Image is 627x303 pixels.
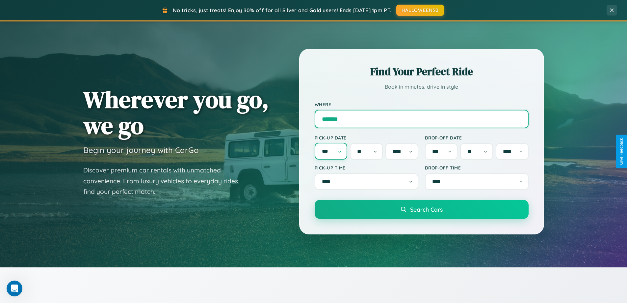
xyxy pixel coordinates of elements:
[173,7,391,14] span: No tricks, just treats! Enjoy 30% off for all Silver and Gold users! Ends [DATE] 1pm PT.
[315,165,418,170] label: Pick-up Time
[315,135,418,140] label: Pick-up Date
[315,82,529,92] p: Book in minutes, drive in style
[619,138,624,165] div: Give Feedback
[315,200,529,219] button: Search Cars
[315,102,529,107] label: Where
[425,135,529,140] label: Drop-off Date
[425,165,529,170] label: Drop-off Time
[83,145,199,155] h3: Begin your journey with CarGo
[83,86,269,138] h1: Wherever you go, we go
[7,281,22,296] iframe: Intercom live chat
[83,165,248,197] p: Discover premium car rentals with unmatched convenience. From luxury vehicles to everyday rides, ...
[315,64,529,79] h2: Find Your Perfect Ride
[396,5,444,16] button: HALLOWEEN30
[410,206,443,213] span: Search Cars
